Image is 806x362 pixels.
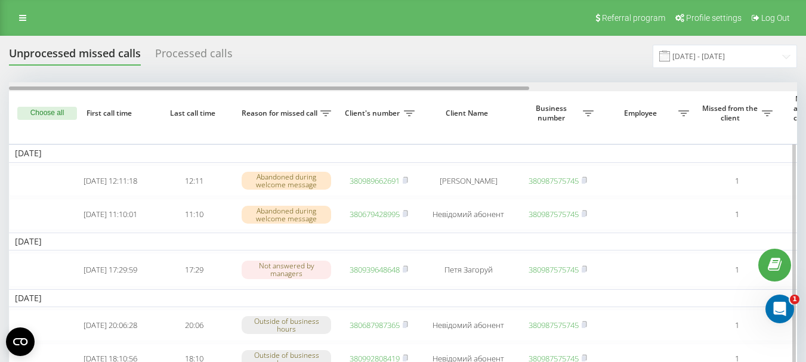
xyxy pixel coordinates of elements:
span: Client Name [431,109,506,118]
div: Abandoned during welcome message [242,206,331,224]
span: Last call time [162,109,226,118]
div: Outside of business hours [242,316,331,334]
span: Employee [606,109,678,118]
span: Reason for missed call [242,109,320,118]
td: [DATE] 17:29:59 [69,253,152,286]
a: 380687987365 [350,320,400,330]
td: 17:29 [152,253,236,286]
td: 11:10 [152,199,236,230]
td: [PERSON_NAME] [421,165,516,197]
div: Abandoned during welcome message [242,172,331,190]
td: [DATE] 20:06:28 [69,310,152,341]
td: Невідомий абонент [421,310,516,341]
td: Невідомий абонент [421,199,516,230]
div: Not answered by managers [242,261,331,279]
td: [DATE] 12:11:18 [69,165,152,197]
iframe: Intercom live chat [765,295,794,323]
div: Processed calls [155,47,233,66]
td: 1 [695,199,779,230]
a: 380989662691 [350,175,400,186]
button: Choose all [17,107,77,120]
span: Profile settings [686,13,742,23]
span: Log Out [761,13,790,23]
span: Referral program [602,13,665,23]
td: Петя Загоруй [421,253,516,286]
td: 20:06 [152,310,236,341]
a: 380987575745 [529,209,579,219]
a: 380987575745 [529,264,579,275]
a: 380987575745 [529,320,579,330]
span: Client's number [343,109,404,118]
td: 1 [695,310,779,341]
button: Open CMP widget [6,327,35,356]
span: 1 [790,295,799,304]
td: 1 [695,253,779,286]
div: Unprocessed missed calls [9,47,141,66]
td: [DATE] 11:10:01 [69,199,152,230]
span: Missed from the client [701,104,762,122]
span: Business number [522,104,583,122]
td: 12:11 [152,165,236,197]
td: 1 [695,165,779,197]
a: 380987575745 [529,175,579,186]
span: First call time [78,109,143,118]
a: 380679428995 [350,209,400,219]
a: 380939648648 [350,264,400,275]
